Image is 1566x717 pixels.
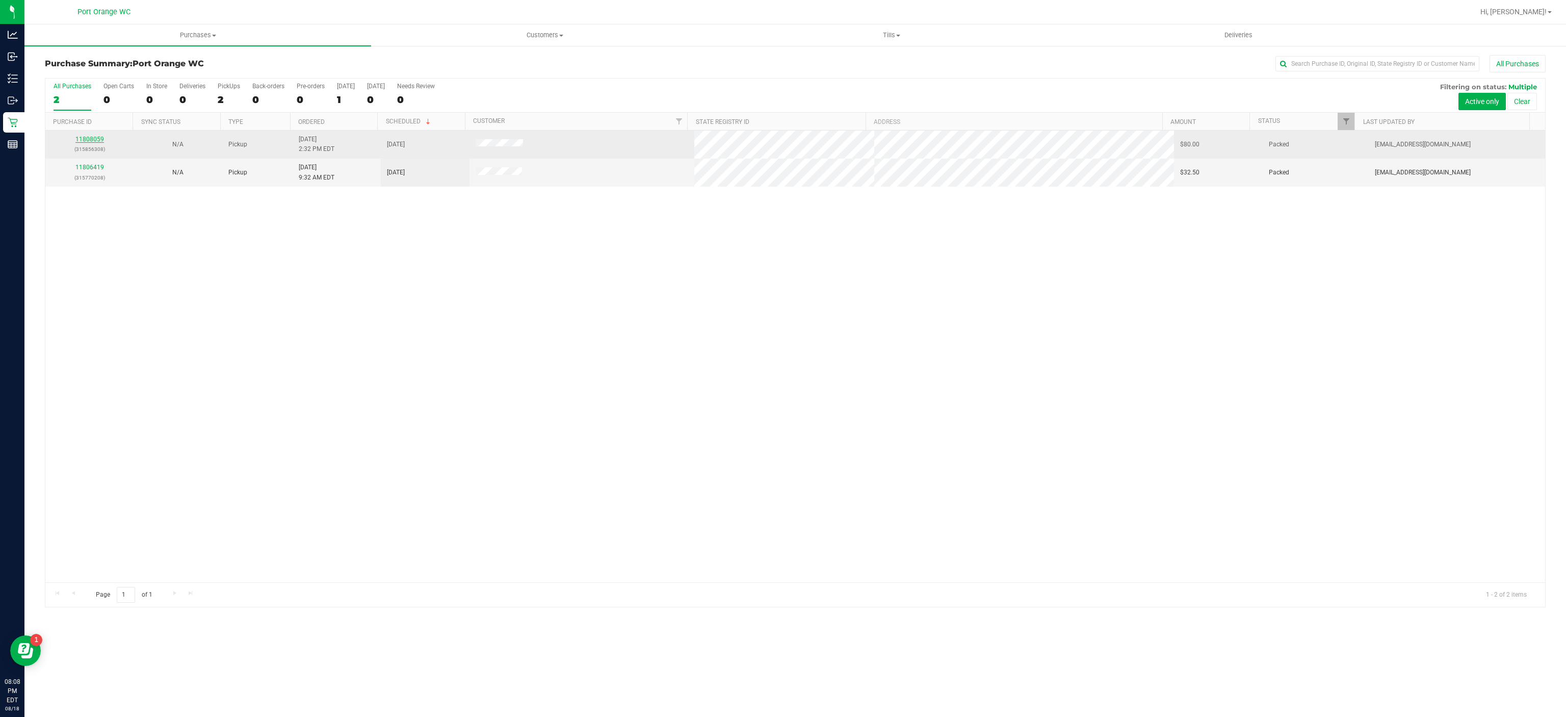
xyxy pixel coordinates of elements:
span: Packed [1269,140,1289,149]
a: Last Updated By [1363,118,1415,125]
div: 0 [103,94,134,106]
div: Needs Review [397,83,435,90]
div: 2 [54,94,91,106]
button: Active only [1458,93,1506,110]
div: [DATE] [337,83,355,90]
div: 1 [337,94,355,106]
span: Deliveries [1211,31,1266,40]
div: Open Carts [103,83,134,90]
a: 11808059 [75,136,104,143]
inline-svg: Reports [8,139,18,149]
a: Type [228,118,243,125]
p: 08/18 [5,705,20,712]
div: Pre-orders [297,83,325,90]
inline-svg: Outbound [8,95,18,106]
button: All Purchases [1490,55,1546,72]
input: 1 [117,587,135,603]
a: Purchases [24,24,371,46]
a: 11806419 [75,164,104,171]
span: Customers [372,31,717,40]
span: Purchases [24,31,371,40]
span: [EMAIL_ADDRESS][DOMAIN_NAME] [1375,168,1471,177]
inline-svg: Analytics [8,30,18,40]
th: Address [866,113,1162,131]
div: 2 [218,94,240,106]
span: Pickup [228,168,247,177]
button: N/A [172,168,184,177]
span: [EMAIL_ADDRESS][DOMAIN_NAME] [1375,140,1471,149]
h3: Purchase Summary: [45,59,545,68]
span: $32.50 [1180,168,1199,177]
span: $80.00 [1180,140,1199,149]
button: N/A [172,140,184,149]
a: Purchase ID [53,118,92,125]
div: [DATE] [367,83,385,90]
div: In Store [146,83,167,90]
span: Not Applicable [172,141,184,148]
a: State Registry ID [696,118,749,125]
iframe: Resource center [10,635,41,666]
span: Packed [1269,168,1289,177]
div: 0 [179,94,205,106]
a: Scheduled [386,118,432,125]
a: Ordered [298,118,325,125]
div: 0 [297,94,325,106]
a: Filter [1338,113,1354,130]
div: Back-orders [252,83,284,90]
span: Multiple [1508,83,1537,91]
a: Customers [371,24,718,46]
span: Page of 1 [87,587,161,603]
div: 0 [397,94,435,106]
div: 0 [146,94,167,106]
span: Hi, [PERSON_NAME]! [1480,8,1547,16]
inline-svg: Inbound [8,52,18,62]
a: Status [1258,117,1280,124]
p: 08:08 PM EDT [5,677,20,705]
span: [DATE] 9:32 AM EDT [299,163,334,182]
a: Tills [718,24,1065,46]
span: Not Applicable [172,169,184,176]
div: All Purchases [54,83,91,90]
p: (315856308) [51,144,127,154]
input: Search Purchase ID, Original ID, State Registry ID or Customer Name... [1275,56,1479,71]
inline-svg: Inventory [8,73,18,84]
span: [DATE] [387,168,405,177]
span: Pickup [228,140,247,149]
span: Port Orange WC [133,59,204,68]
a: Customer [473,117,505,124]
p: (315770208) [51,173,127,183]
span: [DATE] [387,140,405,149]
div: 0 [252,94,284,106]
div: 0 [367,94,385,106]
div: PickUps [218,83,240,90]
span: Port Orange WC [77,8,130,16]
div: Deliveries [179,83,205,90]
span: Filtering on status: [1440,83,1506,91]
span: Tills [719,31,1064,40]
a: Deliveries [1065,24,1412,46]
span: [DATE] 2:32 PM EDT [299,135,334,154]
span: 1 - 2 of 2 items [1478,587,1535,602]
a: Filter [670,113,687,130]
button: Clear [1507,93,1537,110]
a: Amount [1170,118,1196,125]
a: Sync Status [141,118,180,125]
iframe: Resource center unread badge [30,634,42,646]
inline-svg: Retail [8,117,18,127]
